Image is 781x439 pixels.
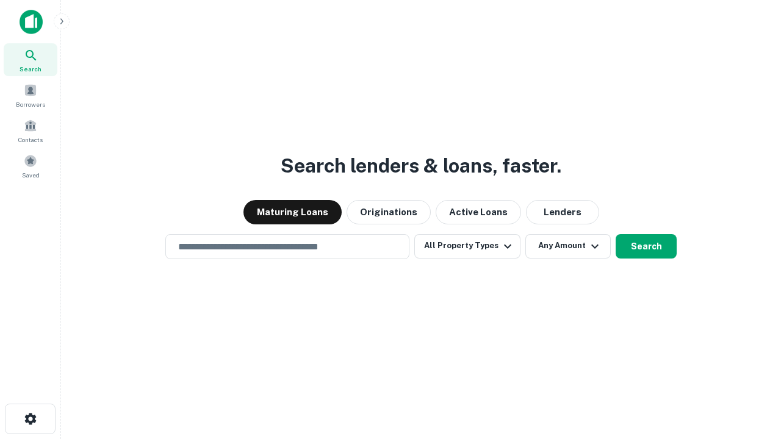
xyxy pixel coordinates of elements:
[436,200,521,224] button: Active Loans
[18,135,43,145] span: Contacts
[4,43,57,76] a: Search
[720,341,781,400] iframe: Chat Widget
[20,10,43,34] img: capitalize-icon.png
[4,114,57,147] a: Contacts
[281,151,561,180] h3: Search lenders & loans, faster.
[616,234,677,259] button: Search
[16,99,45,109] span: Borrowers
[4,149,57,182] a: Saved
[243,200,342,224] button: Maturing Loans
[22,170,40,180] span: Saved
[4,79,57,112] a: Borrowers
[20,64,41,74] span: Search
[347,200,431,224] button: Originations
[414,234,520,259] button: All Property Types
[526,200,599,224] button: Lenders
[525,234,611,259] button: Any Amount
